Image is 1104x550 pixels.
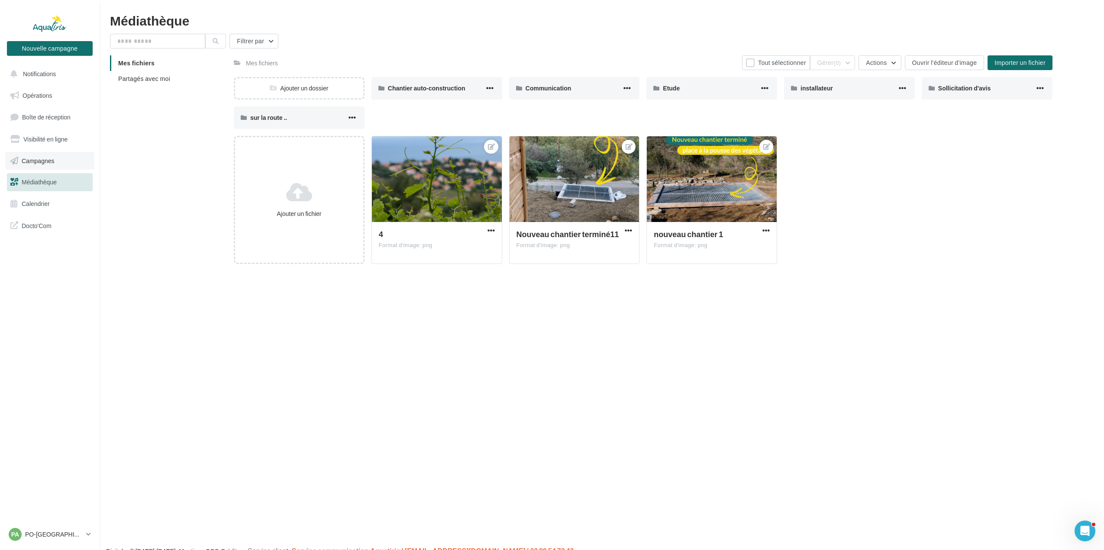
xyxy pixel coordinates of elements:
[5,87,94,105] a: Opérations
[23,135,68,143] span: Visibilité en ligne
[5,108,94,126] a: Boîte de réception
[526,84,571,92] span: Communication
[810,55,855,70] button: Gérer(0)
[5,152,94,170] a: Campagnes
[5,195,94,213] a: Calendrier
[859,55,901,70] button: Actions
[23,92,52,99] span: Opérations
[250,114,287,121] span: sur la route ..
[379,241,495,249] div: Format d'image: png
[801,84,833,92] span: installateur
[239,209,360,218] div: Ajouter un fichier
[229,34,278,48] button: Filtrer par
[5,216,94,235] a: Docto'Com
[388,84,465,92] span: Chantier auto-construction
[7,526,93,543] a: PA PO-[GEOGRAPHIC_DATA]-HERAULT
[25,530,83,539] p: PO-[GEOGRAPHIC_DATA]-HERAULT
[110,14,1094,27] div: Médiathèque
[866,59,887,66] span: Actions
[5,173,94,191] a: Médiathèque
[5,65,91,83] button: Notifications
[118,59,155,67] span: Mes fichiers
[905,55,985,70] button: Ouvrir l'éditeur d'image
[22,220,52,231] span: Docto'Com
[663,84,680,92] span: Etude
[11,530,19,539] span: PA
[22,200,50,207] span: Calendrier
[516,229,619,239] span: Nouveau chantier terminé11
[22,113,71,121] span: Boîte de réception
[22,157,55,164] span: Campagnes
[379,229,383,239] span: 4
[516,241,633,249] div: Format d'image: png
[118,75,170,82] span: Partagés avec moi
[742,55,810,70] button: Tout sélectionner
[246,59,278,68] div: Mes fichiers
[1075,521,1095,541] iframe: Intercom live chat
[23,70,56,77] span: Notifications
[5,130,94,148] a: Visibilité en ligne
[22,178,57,186] span: Médiathèque
[235,84,363,93] div: Ajouter un dossier
[654,241,770,249] div: Format d'image: png
[988,55,1052,70] button: Importer un fichier
[938,84,991,92] span: Sollicitation d'avis
[7,41,93,56] button: Nouvelle campagne
[994,59,1046,66] span: Importer un fichier
[654,229,723,239] span: nouveau chantier 1
[833,59,841,66] span: (0)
